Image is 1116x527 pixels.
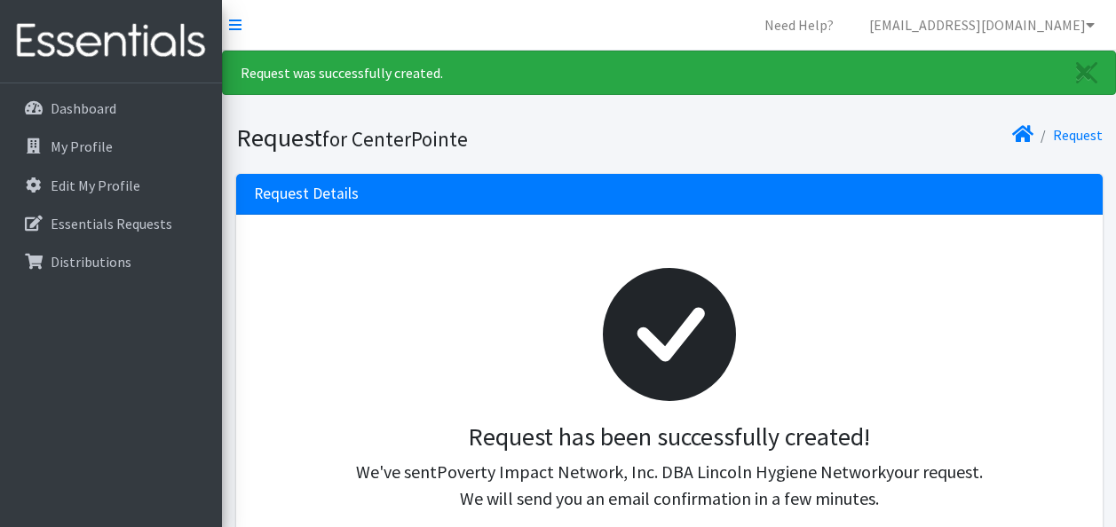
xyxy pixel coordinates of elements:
div: Request was successfully created. [222,51,1116,95]
a: My Profile [7,129,215,164]
p: Dashboard [51,99,116,117]
a: Edit My Profile [7,168,215,203]
a: Distributions [7,244,215,279]
a: Close [1058,51,1115,94]
a: Essentials Requests [7,206,215,241]
p: Edit My Profile [51,177,140,194]
h1: Request [236,122,663,153]
p: We've sent your request. We will send you an email confirmation in a few minutes. [268,459,1071,512]
p: Essentials Requests [51,215,172,232]
p: Distributions [51,253,131,271]
a: Need Help? [750,7,848,43]
small: for CenterPointe [322,126,468,152]
p: My Profile [51,138,113,155]
img: HumanEssentials [7,12,215,71]
a: Request [1053,126,1103,144]
a: [EMAIL_ADDRESS][DOMAIN_NAME] [855,7,1109,43]
h3: Request has been successfully created! [268,422,1071,452]
span: Poverty Impact Network, Inc. DBA Lincoln Hygiene Network [437,460,886,483]
h3: Request Details [254,185,359,203]
a: Dashboard [7,90,215,126]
